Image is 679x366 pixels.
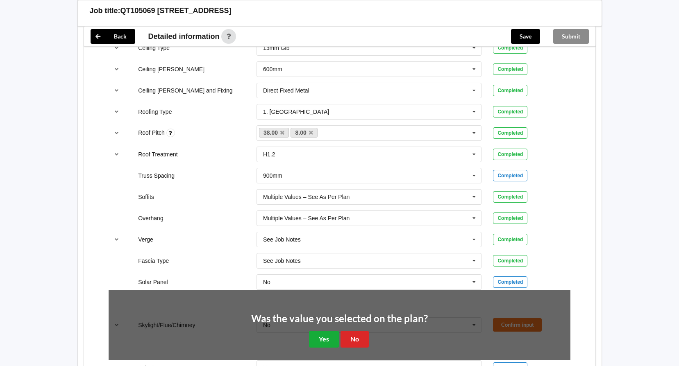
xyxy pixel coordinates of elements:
[263,66,282,72] div: 600mm
[263,279,270,285] div: No
[263,237,301,242] div: See Job Notes
[109,83,125,98] button: reference-toggle
[263,258,301,264] div: See Job Notes
[109,126,125,140] button: reference-toggle
[493,234,527,245] div: Completed
[138,66,204,72] label: Ceiling [PERSON_NAME]
[109,41,125,55] button: reference-toggle
[109,232,125,247] button: reference-toggle
[138,236,153,243] label: Verge
[263,194,350,200] div: Multiple Values – See As Per Plan
[341,331,369,348] button: No
[511,29,540,44] button: Save
[138,194,154,200] label: Soffits
[138,279,168,285] label: Solar Panel
[263,45,290,51] div: 13mm Gib
[493,106,527,117] div: Completed
[493,63,527,75] div: Completed
[109,62,125,77] button: reference-toggle
[493,85,527,96] div: Completed
[493,255,527,267] div: Completed
[493,170,527,181] div: Completed
[138,215,163,221] label: Overhang
[309,331,339,348] button: Yes
[138,108,172,115] label: Roofing Type
[263,88,309,93] div: Direct Fixed Metal
[263,215,350,221] div: Multiple Values – See As Per Plan
[493,42,527,54] div: Completed
[90,6,120,16] h3: Job title:
[493,191,527,203] div: Completed
[493,212,527,224] div: Completed
[138,151,178,158] label: Roof Treatment
[138,258,169,264] label: Fascia Type
[148,33,220,40] span: Detailed information
[138,129,166,136] label: Roof Pitch
[259,128,289,138] a: 38.00
[251,312,428,325] h2: Was the value you selected on the plan?
[138,87,232,94] label: Ceiling [PERSON_NAME] and Fixing
[109,147,125,162] button: reference-toggle
[91,29,135,44] button: Back
[263,109,329,115] div: 1. [GEOGRAPHIC_DATA]
[120,6,232,16] h3: QT105069 [STREET_ADDRESS]
[138,45,170,51] label: Ceiling Type
[493,149,527,160] div: Completed
[263,173,282,178] div: 900mm
[138,172,175,179] label: Truss Spacing
[493,276,527,288] div: Completed
[291,128,318,138] a: 8.00
[109,104,125,119] button: reference-toggle
[263,151,275,157] div: H1.2
[493,127,527,139] div: Completed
